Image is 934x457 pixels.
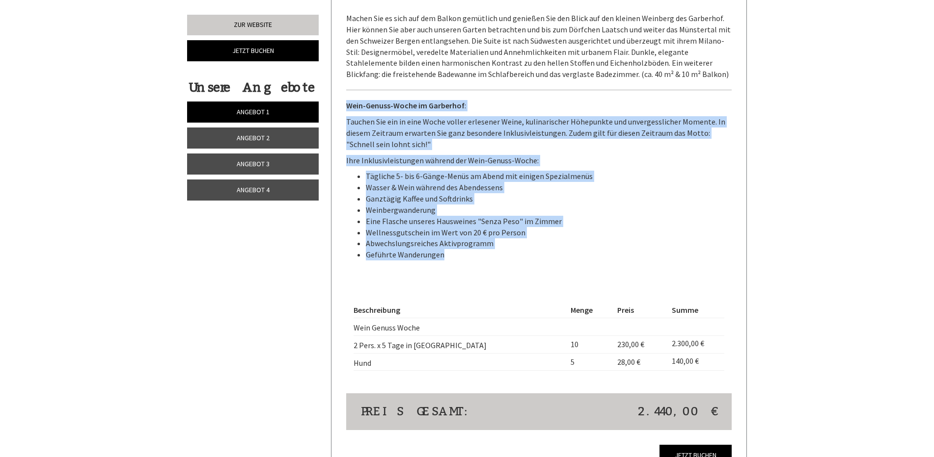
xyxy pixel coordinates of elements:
span: 2.440,00 € [638,403,717,420]
li: Wasser & Wein während des Abendessens [366,182,732,193]
li: Weinbergwanderung [366,204,732,216]
span: 230,00 € [617,339,644,349]
strong: Wein-Genuss-Woche im Garberhof [346,101,465,110]
span: Angebot 4 [237,185,270,194]
span: 28,00 € [617,357,640,367]
td: 2.300,00 € [668,335,724,353]
th: Summe [668,303,724,318]
th: Menge [567,303,613,318]
th: Preis [613,303,668,318]
p: : [346,100,732,111]
li: Abwechslungsreiches Aktivprogramm [366,238,732,249]
span: Angebot 2 [237,133,270,142]
td: Wein Genuss Woche [354,318,567,335]
td: 5 [567,353,613,371]
div: Unsere Angebote [187,78,316,97]
li: Geführte Wanderungen [366,249,732,260]
td: 140,00 € [668,353,724,371]
th: Beschreibung [354,303,567,318]
li: Ganztägig Kaffee und Softdrinks [366,193,732,204]
td: 10 [567,335,613,353]
li: Wellnessgutschein im Wert von 20 € pro Person [366,227,732,238]
li: Tägliche 5- bis 6-Gänge-Menüs am Abend mit einigen Spezialmenüs [366,171,732,182]
td: 2 Pers. x 5 Tage in [GEOGRAPHIC_DATA] [354,335,567,353]
span: Angebot 3 [237,159,270,168]
li: Eine Flasche unseres Hausweines "Senza Peso" im Zimmer [366,216,732,227]
div: Preis gesamt: [354,403,539,420]
a: Zur Website [187,15,319,35]
p: Tauchen Sie ein in eine Woche voller erlesener Weine, kulinarischer Höhepunkte und unvergessliche... [346,116,732,150]
td: Hund [354,353,567,371]
a: Jetzt buchen [187,40,319,61]
p: Ihre Inklusivleistungen während der Wein-Genuss-Woche: [346,155,732,166]
span: Angebot 1 [237,107,270,116]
